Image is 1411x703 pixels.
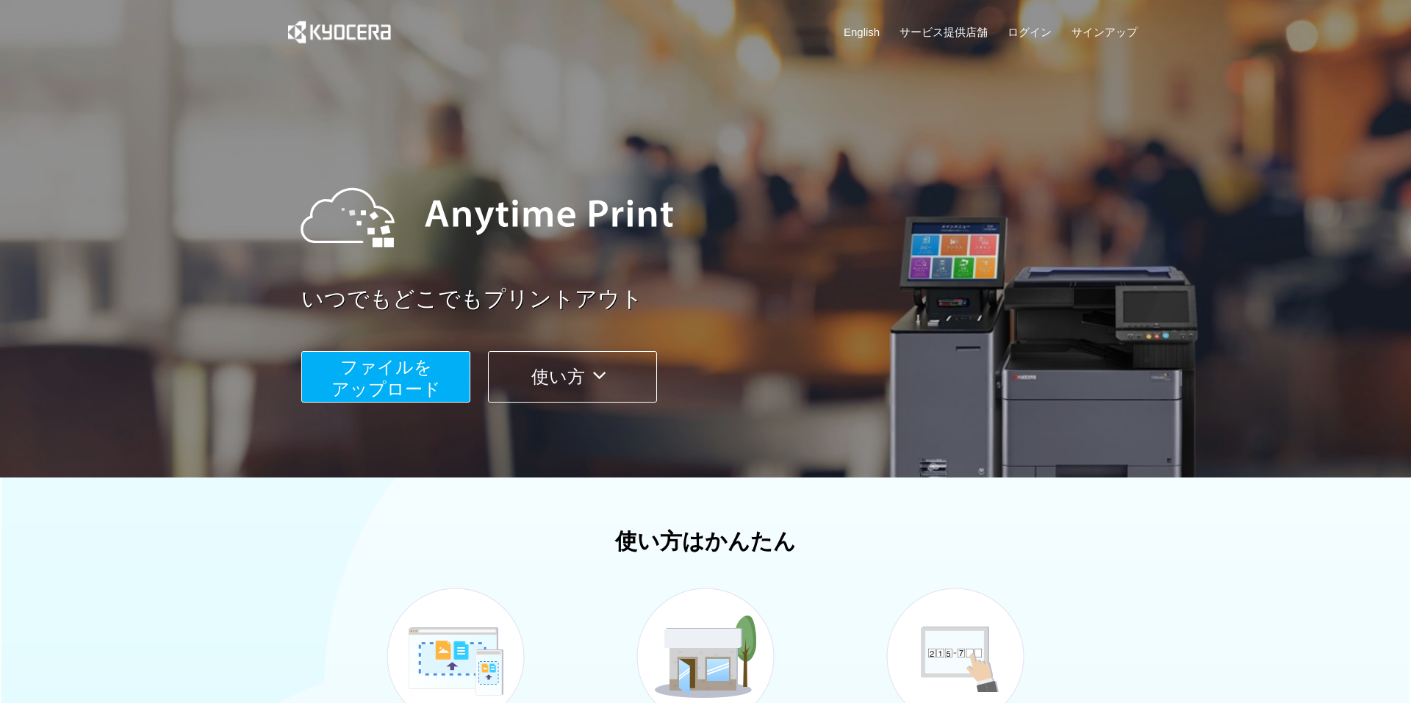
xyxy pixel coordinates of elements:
[900,24,988,40] a: サービス提供店舗
[301,284,1146,315] a: いつでもどこでもプリントアウト
[488,351,657,403] button: 使い方
[331,357,441,399] span: ファイルを ​​アップロード
[1071,24,1138,40] a: サインアップ
[1008,24,1052,40] a: ログイン
[844,24,880,40] a: English
[301,351,470,403] button: ファイルを​​アップロード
